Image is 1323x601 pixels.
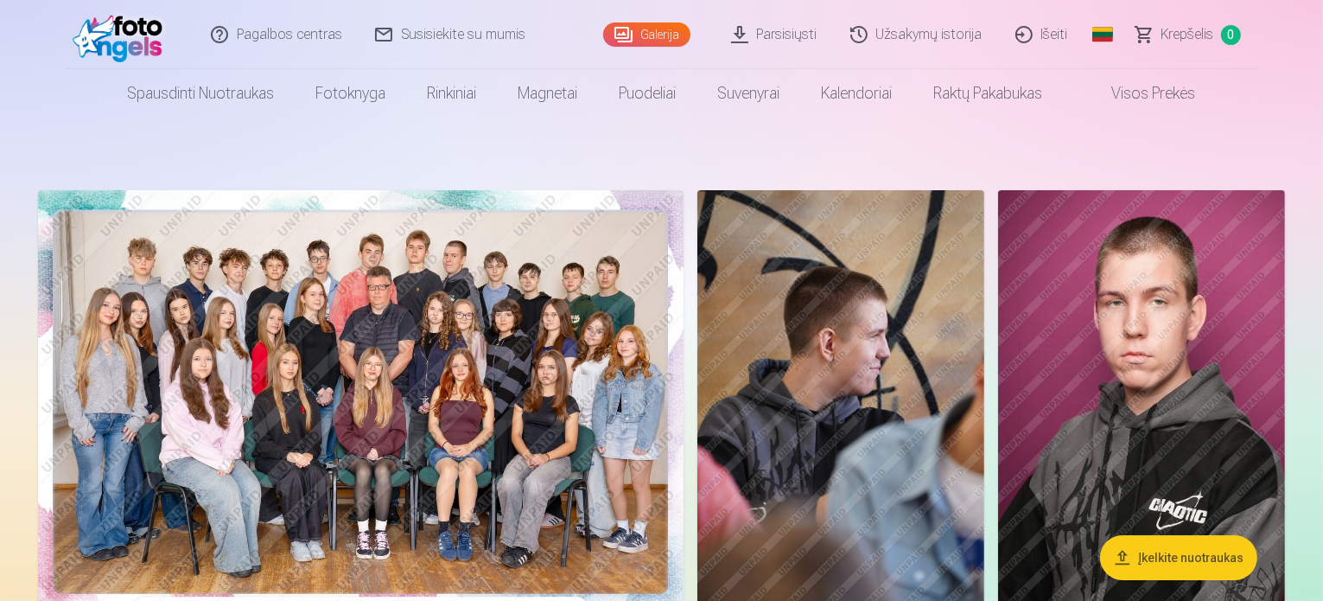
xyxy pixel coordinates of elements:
a: Spausdinti nuotraukas [107,69,296,118]
a: Visos prekės [1064,69,1217,118]
a: Raktų pakabukas [913,69,1064,118]
a: Rinkiniai [407,69,498,118]
button: Įkelkite nuotraukas [1100,535,1257,580]
a: Kalendoriai [801,69,913,118]
span: 0 [1221,25,1241,45]
a: Puodeliai [599,69,697,118]
span: Krepšelis [1161,24,1214,45]
a: Suvenyrai [697,69,801,118]
a: Fotoknyga [296,69,407,118]
a: Galerija [603,22,690,47]
a: Magnetai [498,69,599,118]
img: /fa2 [73,7,172,62]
